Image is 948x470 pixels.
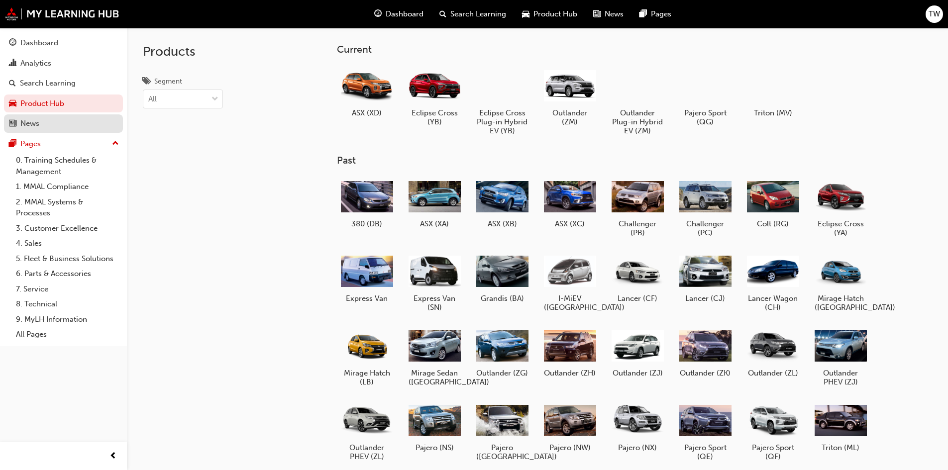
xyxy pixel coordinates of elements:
a: Outlander (ZM) [540,63,600,130]
a: Triton (ML) [811,398,870,456]
h5: Pajero (NX) [612,443,664,452]
a: Outlander (ZH) [540,324,600,381]
span: news-icon [9,119,16,128]
h5: Outlander (ZJ) [612,369,664,377]
a: Lancer Wagon (CH) [743,249,803,316]
h5: Pajero Sport (QF) [747,443,799,461]
a: Pajero Sport (QE) [675,398,735,465]
h5: Triton (MV) [747,108,799,117]
span: guage-icon [9,39,16,48]
h5: Outlander Plug-in Hybrid EV (ZM) [612,108,664,135]
h5: Mirage Hatch ([GEOGRAPHIC_DATA]) [815,294,867,312]
button: DashboardAnalyticsSearch LearningProduct HubNews [4,32,123,135]
span: tags-icon [143,78,150,87]
a: Outlander PHEV (ZL) [337,398,397,465]
h5: Pajero (NS) [409,443,461,452]
a: Pajero Sport (QG) [675,63,735,130]
a: Pajero (NS) [405,398,464,456]
a: Lancer (CF) [608,249,667,307]
a: Pajero Sport (QF) [743,398,803,465]
a: I-MiEV ([GEOGRAPHIC_DATA]) [540,249,600,316]
h5: Mirage Sedan ([GEOGRAPHIC_DATA]) [409,369,461,386]
a: 7. Service [12,282,123,297]
h5: Pajero Sport (QE) [679,443,732,461]
span: search-icon [9,79,16,88]
span: Pages [651,8,671,20]
a: ASX (XA) [405,175,464,232]
span: car-icon [9,99,16,108]
span: prev-icon [109,450,117,463]
a: Colt (RG) [743,175,803,232]
h5: I-MiEV ([GEOGRAPHIC_DATA]) [544,294,596,312]
img: mmal [5,7,119,20]
a: 4. Sales [12,236,123,251]
a: Pajero (NX) [608,398,667,456]
a: Mirage Hatch (LB) [337,324,397,390]
button: TW [926,5,943,23]
a: Product Hub [4,94,123,113]
a: Eclipse Cross (YB) [405,63,464,130]
h5: Pajero (NW) [544,443,596,452]
h5: Outlander (ZK) [679,369,732,377]
h5: Colt (RG) [747,219,799,228]
h5: Triton (ML) [815,443,867,452]
h5: 380 (DB) [341,219,393,228]
h3: Current [337,44,902,55]
a: Challenger (PB) [608,175,667,241]
h5: Outlander (ZH) [544,369,596,377]
h5: Lancer (CJ) [679,294,732,303]
a: Pajero (NW) [540,398,600,456]
span: car-icon [522,8,529,20]
h5: Outlander (ZL) [747,369,799,377]
a: car-iconProduct Hub [514,4,585,24]
div: Segment [154,77,182,87]
h5: Pajero Sport (QG) [679,108,732,126]
a: Mirage Sedan ([GEOGRAPHIC_DATA]) [405,324,464,390]
a: ASX (XC) [540,175,600,232]
span: Search Learning [450,8,506,20]
span: up-icon [112,137,119,150]
h5: Eclipse Cross (YA) [815,219,867,237]
h5: Mirage Hatch (LB) [341,369,393,386]
a: 380 (DB) [337,175,397,232]
a: Grandis (BA) [472,249,532,307]
div: Search Learning [20,78,76,89]
a: 0. Training Schedules & Management [12,153,123,179]
h5: Express Van (SN) [409,294,461,312]
a: guage-iconDashboard [366,4,431,24]
h5: Grandis (BA) [476,294,528,303]
div: All [148,94,157,105]
span: pages-icon [639,8,647,20]
a: 5. Fleet & Business Solutions [12,251,123,267]
a: Eclipse Cross (YA) [811,175,870,241]
h5: Eclipse Cross Plug-in Hybrid EV (YB) [476,108,528,135]
span: chart-icon [9,59,16,68]
a: 3. Customer Excellence [12,221,123,236]
span: News [605,8,624,20]
h5: ASX (XB) [476,219,528,228]
a: Challenger (PC) [675,175,735,241]
h5: Lancer Wagon (CH) [747,294,799,312]
span: Dashboard [386,8,423,20]
button: Pages [4,135,123,153]
a: search-iconSearch Learning [431,4,514,24]
h3: Past [337,155,902,166]
div: News [20,118,39,129]
a: Outlander Plug-in Hybrid EV (ZM) [608,63,667,139]
a: Eclipse Cross Plug-in Hybrid EV (YB) [472,63,532,139]
h5: Challenger (PC) [679,219,732,237]
h5: Lancer (CF) [612,294,664,303]
h2: Products [143,44,223,60]
a: ASX (XB) [472,175,532,232]
span: pages-icon [9,140,16,149]
a: Lancer (CJ) [675,249,735,307]
a: 2. MMAL Systems & Processes [12,194,123,221]
span: news-icon [593,8,601,20]
span: Product Hub [533,8,577,20]
a: News [4,114,123,133]
a: Search Learning [4,74,123,93]
h5: Eclipse Cross (YB) [409,108,461,126]
a: Express Van (SN) [405,249,464,316]
a: 9. MyLH Information [12,312,123,327]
